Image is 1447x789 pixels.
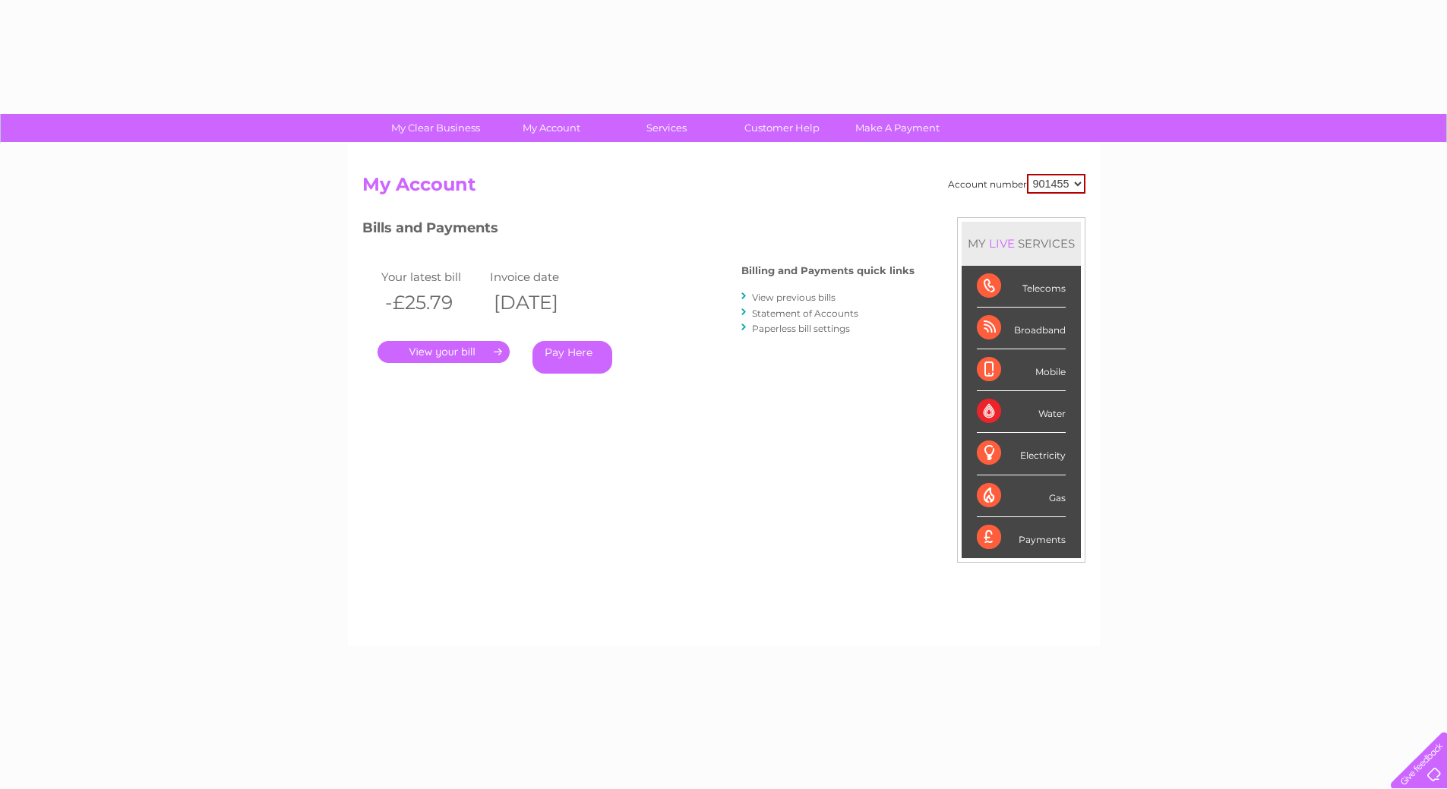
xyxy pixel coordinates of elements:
[486,287,596,318] th: [DATE]
[362,217,915,244] h3: Bills and Payments
[373,114,498,142] a: My Clear Business
[835,114,960,142] a: Make A Payment
[719,114,845,142] a: Customer Help
[378,341,510,363] a: .
[977,391,1066,433] div: Water
[986,236,1018,251] div: LIVE
[741,265,915,276] h4: Billing and Payments quick links
[752,308,858,319] a: Statement of Accounts
[532,341,612,374] a: Pay Here
[977,517,1066,558] div: Payments
[977,433,1066,475] div: Electricity
[378,267,487,287] td: Your latest bill
[948,174,1085,194] div: Account number
[378,287,487,318] th: -£25.79
[977,349,1066,391] div: Mobile
[977,266,1066,308] div: Telecoms
[977,475,1066,517] div: Gas
[752,292,836,303] a: View previous bills
[362,174,1085,203] h2: My Account
[977,308,1066,349] div: Broadband
[486,267,596,287] td: Invoice date
[752,323,850,334] a: Paperless bill settings
[962,222,1081,265] div: MY SERVICES
[604,114,729,142] a: Services
[488,114,614,142] a: My Account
